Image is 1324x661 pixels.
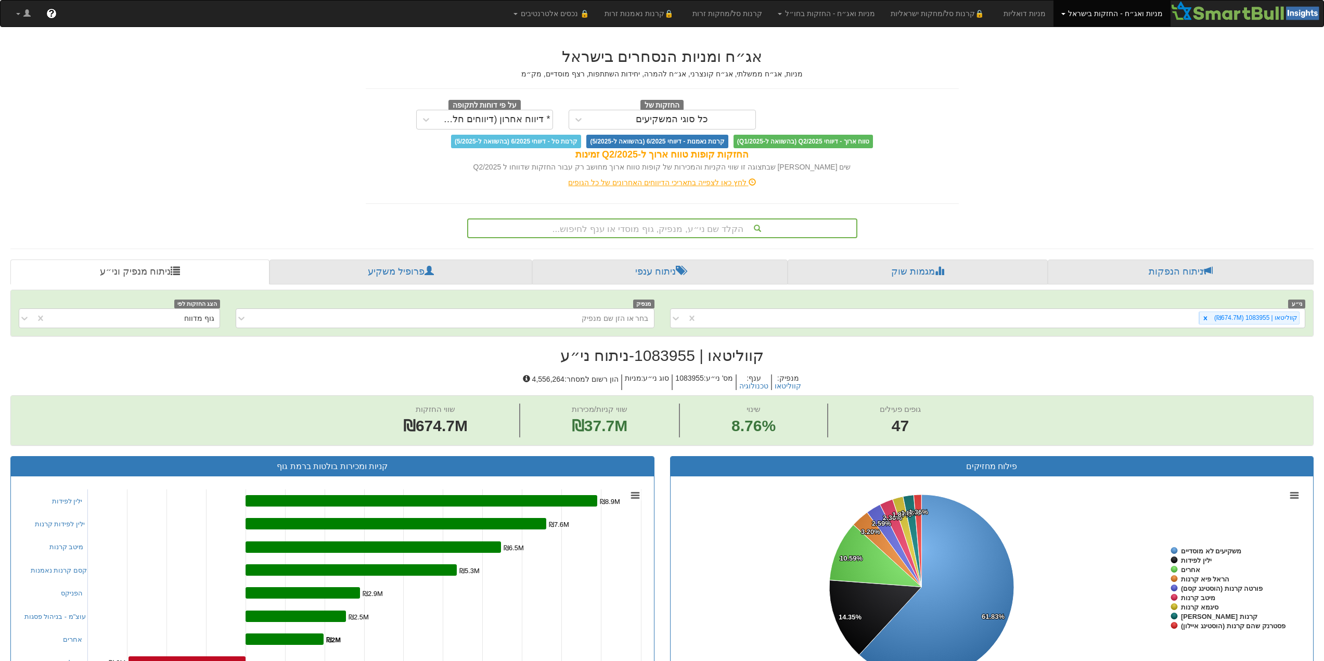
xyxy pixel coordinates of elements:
div: כל סוגי המשקיעים [636,114,708,125]
div: החזקות קופות טווח ארוך ל-Q2/2025 זמינות [366,148,959,162]
tspan: סיגמא קרנות [1181,603,1219,611]
tspan: פסטרנק שהם קרנות (הוסטינג איילון) [1181,622,1286,630]
a: הפניקס [61,589,83,597]
span: ₪674.7M [403,417,468,434]
a: עוצ"מ - בניהול פסגות [24,613,86,620]
span: טווח ארוך - דיווחי Q2/2025 (בהשוואה ל-Q1/2025) [734,135,873,148]
button: טכנולוגיה [739,382,768,390]
a: 🔒קרנות סל/מחקות ישראליות [883,1,995,27]
a: ניתוח הנפקות [1048,260,1314,284]
a: מניות דואליות [996,1,1053,27]
span: ? [48,8,54,19]
tspan: ילין לפידות [1181,556,1212,564]
a: ילין לפידות קרנות [35,520,85,528]
tspan: 61.83% [982,613,1005,620]
span: 47 [880,415,921,437]
tspan: 2.36% [883,514,902,522]
tspan: ₪2.9M [363,590,383,598]
span: שווי קניות/מכירות [572,405,627,413]
tspan: 2.59% [872,520,891,527]
tspan: ₪5.3M [459,567,480,575]
tspan: אחרים [1181,566,1200,574]
tspan: 10.59% [840,554,863,562]
span: שינוי [747,405,761,413]
h2: אג״ח ומניות הנסחרים בישראל [366,48,959,65]
span: קרנות נאמנות - דיווחי 6/2025 (בהשוואה ל-5/2025) [586,135,728,148]
h5: מניות, אג״ח ממשלתי, אג״ח קונצרני, אג״ח להמרה, יחידות השתתפות, רצף מוסדיים, מק״מ [366,70,959,78]
tspan: הראל פיא קרנות [1181,575,1229,583]
h5: ענף : [736,374,771,391]
h3: קניות ומכירות בולטות ברמת גוף [19,462,646,471]
h5: מס' ני״ע : 1083955 [672,374,736,391]
a: מניות ואג״ח - החזקות בחו״ל [770,1,883,27]
h5: סוג ני״ע : מניות [621,374,672,391]
a: אחרים [63,636,82,643]
a: ניתוח ענפי [532,260,788,284]
tspan: ₪7.6M [549,521,569,528]
a: קסם קרנות נאמנות [31,566,87,574]
div: בחר או הזן שם מנפיק [582,313,649,323]
tspan: ₪8.9M [600,498,620,506]
span: על פי דוחות לתקופה [448,100,521,111]
a: 🔒 נכסים אלטרנטיבים [506,1,597,27]
div: הקלד שם ני״ע, מנפיק, גוף מוסדי או ענף לחיפוש... [468,219,856,237]
span: הצג החזקות לפי [174,300,220,308]
h5: הון רשום למסחר : 4,556,264 [520,374,621,391]
tspan: 1.87% [892,511,911,519]
tspan: ₪2M [326,636,341,644]
div: לחץ כאן לצפייה בתאריכי הדיווחים האחרונים של כל הגופים [358,177,967,188]
a: פרופיל משקיע [269,260,532,284]
button: קווליטאו [775,382,801,390]
tspan: 14.35% [839,613,862,621]
img: Smartbull [1171,1,1323,21]
a: ילין לפידות [52,497,83,505]
tspan: ₪6.5M [504,544,524,552]
tspan: משקיעים לא מוסדיים [1181,547,1241,555]
tspan: ₪2.5M [349,613,369,621]
tspan: 1.86% [901,509,920,517]
a: ? [38,1,65,27]
a: מיטב קרנות [49,543,84,551]
h2: קווליטאו | 1083955 - ניתוח ני״ע [10,347,1314,364]
span: גופים פעילים [880,405,921,413]
span: ני״ע [1288,300,1305,308]
div: * דיווח אחרון (דיווחים חלקיים) [438,114,550,125]
h5: מנפיק : [771,374,804,391]
div: גוף מדווח [184,313,214,323]
tspan: 1.36% [909,508,928,516]
tspan: מיטב קרנות [1181,594,1215,602]
div: קווליטאו | 1083955 (₪674.7M) [1211,312,1299,324]
a: קרנות סל/מחקות זרות [685,1,770,27]
div: שים [PERSON_NAME] שבתצוגה זו שווי הקניות והמכירות של קופות טווח ארוך מחושב רק עבור החזקות שדווחו ... [366,162,959,172]
span: מנפיק [633,300,654,308]
tspan: פורטה קרנות (הוסטינג קסם) [1181,585,1263,592]
h3: פילוח מחזיקים [678,462,1306,471]
tspan: 3.20% [861,528,880,536]
a: ניתוח מנפיק וני״ע [10,260,269,284]
tspan: [PERSON_NAME] קרנות [1181,613,1257,620]
a: 🔒קרנות נאמנות זרות [597,1,685,27]
span: ₪37.7M [572,417,627,434]
span: קרנות סל - דיווחי 6/2025 (בהשוואה ל-5/2025) [451,135,581,148]
span: 8.76% [731,415,776,437]
a: מגמות שוק [788,260,1047,284]
span: החזקות של [640,100,684,111]
span: שווי החזקות [416,405,455,413]
a: מניות ואג״ח - החזקות בישראל [1053,1,1171,27]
